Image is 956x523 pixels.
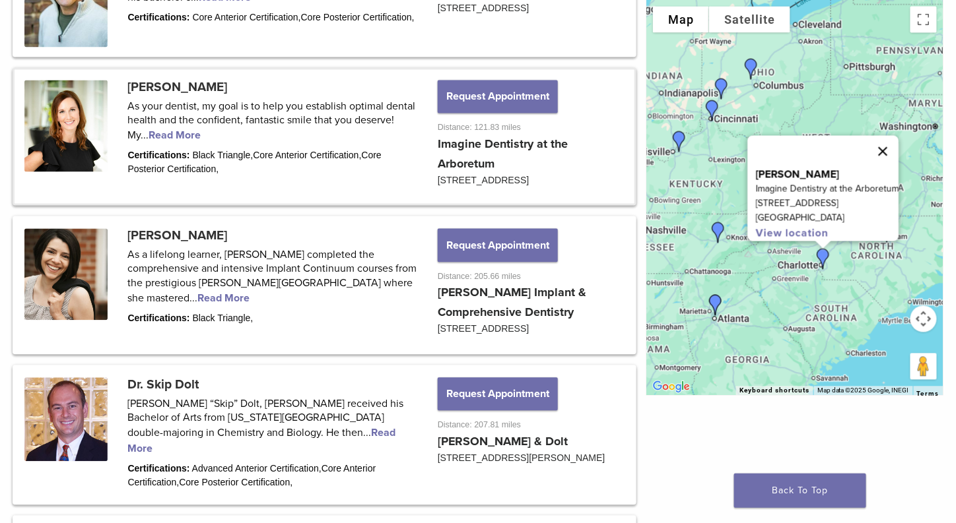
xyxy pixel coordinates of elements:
button: Request Appointment [438,229,558,262]
p: Imagine Dentistry at the Arboretum [756,182,899,197]
a: View location [756,227,829,240]
div: Dr. Harris Siegel [700,290,732,321]
button: Show street map [653,7,709,33]
button: Close [868,136,899,168]
button: Map camera controls [910,306,937,332]
div: Dr. Tina Lefta [664,126,695,158]
div: Dr. Jeffrey Beeler [702,217,734,249]
button: Show satellite imagery [709,7,790,33]
button: Toggle fullscreen view [910,7,937,33]
a: Back To Top [734,474,866,508]
a: Open this area in Google Maps (opens a new window) [650,379,693,396]
img: Google [650,379,693,396]
span: Map data ©2025 Google, INEGI [817,387,909,394]
button: Keyboard shortcuts [739,386,809,396]
div: Dr. Ann Coambs [807,243,839,275]
button: Request Appointment [438,80,558,113]
div: LegacyFamilyDental [735,53,767,85]
div: Dr. Angela Arlinghaus [697,95,728,127]
a: Terms [917,390,939,398]
p: [STREET_ADDRESS] [756,197,899,211]
p: [PERSON_NAME] [756,168,899,182]
button: Drag Pegman onto the map to open Street View [910,354,937,380]
div: Dr. Anna McGuire [706,73,737,105]
button: Request Appointment [438,378,558,411]
p: [GEOGRAPHIC_DATA] [756,211,899,226]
